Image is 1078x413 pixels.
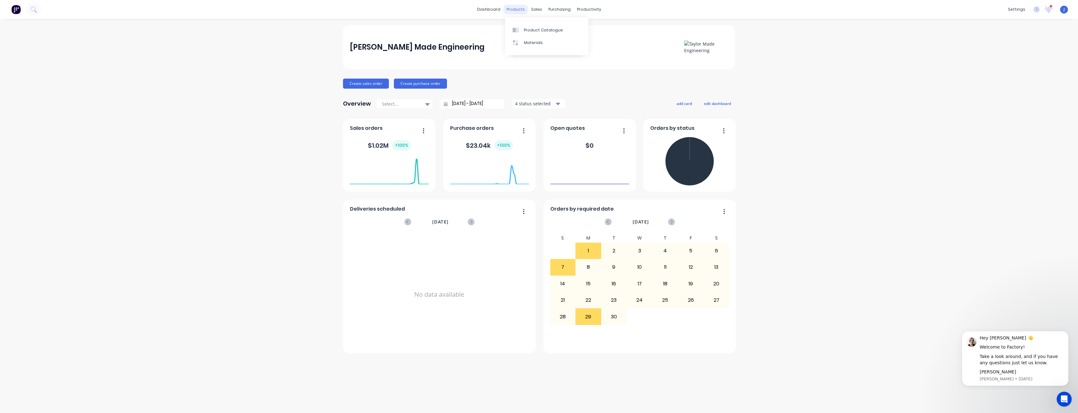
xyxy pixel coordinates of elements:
div: 20 [704,276,729,292]
div: 4 status selected [515,100,555,107]
span: Sales orders [350,124,383,132]
div: 5 [678,243,703,259]
div: 15 [576,276,601,292]
div: 12 [678,259,703,275]
span: Purchase orders [450,124,494,132]
div: 24 [627,292,652,308]
div: 1 [576,243,601,259]
div: $ 0 [585,141,594,150]
div: products [504,5,528,14]
span: [DATE] [633,218,649,225]
button: 4 status selected [512,99,565,108]
div: 21 [550,292,575,308]
div: 29 [576,309,601,324]
div: 25 [653,292,678,308]
div: 16 [602,276,627,292]
div: 19 [678,276,703,292]
div: T [652,234,678,243]
div: T [601,234,627,243]
div: 27 [704,292,729,308]
div: $ 23.04k [466,140,513,151]
a: Product Catalogue [505,24,588,36]
span: Open quotes [550,124,585,132]
span: J [1064,7,1065,12]
div: 22 [576,292,601,308]
div: Overview [343,97,371,110]
iframe: Intercom notifications message [952,325,1078,390]
span: Orders by status [650,124,694,132]
div: W [627,234,652,243]
div: sales [528,5,545,14]
div: 4 [653,243,678,259]
img: Factory [11,5,21,14]
button: Create purchase order [394,79,447,89]
a: Materials [505,36,588,49]
div: 23 [602,292,627,308]
div: productivity [574,5,604,14]
button: add card [672,99,696,107]
div: 7 [550,259,575,275]
div: 26 [678,292,703,308]
div: 17 [627,276,652,292]
div: 2 [602,243,627,259]
div: S [550,234,576,243]
div: 10 [627,259,652,275]
img: Taylor Made Engineering [684,41,728,54]
div: [PERSON_NAME] Made Engineering [350,41,485,53]
button: Create sales order [343,79,389,89]
div: + 100 % [494,140,513,151]
div: 14 [550,276,575,292]
div: + 100 % [392,140,411,151]
div: 18 [653,276,678,292]
div: F [678,234,704,243]
a: dashboard [474,5,504,14]
div: 28 [550,309,575,324]
div: settings [1005,5,1028,14]
div: S [704,234,729,243]
iframe: Intercom live chat [1057,392,1072,407]
div: $ 1.02M [368,140,411,151]
span: [DATE] [432,218,449,225]
div: Product Catalogue [524,27,563,33]
div: 13 [704,259,729,275]
div: 6 [704,243,729,259]
div: purchasing [545,5,574,14]
div: 8 [576,259,601,275]
div: 30 [602,309,627,324]
div: 11 [653,259,678,275]
span: Deliveries scheduled [350,205,405,213]
div: Materials [524,40,543,46]
div: 9 [602,259,627,275]
button: edit dashboard [700,99,735,107]
div: No data available [350,234,529,355]
div: 3 [627,243,652,259]
div: M [575,234,601,243]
